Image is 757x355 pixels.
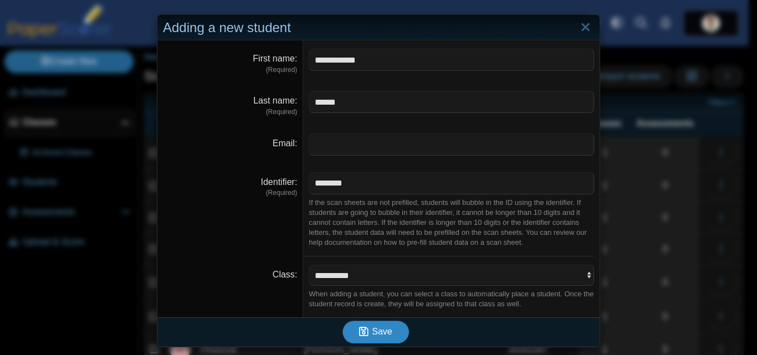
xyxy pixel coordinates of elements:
dfn: (Required) [163,107,297,117]
label: Identifier [261,177,298,187]
div: Adding a new student [157,15,600,41]
div: If the scan sheets are not prefilled, students will bubble in the ID using the identifier. If stu... [309,198,594,248]
dfn: (Required) [163,65,297,75]
div: When adding a student, you can select a class to automatically place a student. Once the student ... [309,289,594,309]
label: First name [253,54,297,63]
label: Class [273,270,297,279]
span: Save [372,327,392,336]
label: Email [273,138,297,148]
a: Close [577,18,594,37]
dfn: (Required) [163,188,297,198]
label: Last name [253,96,297,105]
button: Save [342,321,409,343]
